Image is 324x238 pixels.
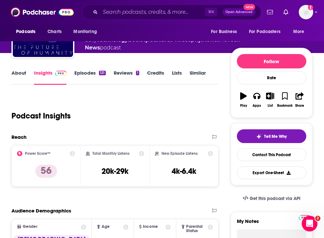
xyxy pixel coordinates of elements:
svg: Add a profile image [308,5,313,10]
a: Charts [43,26,66,38]
span: Age [102,225,110,229]
a: Credits [147,70,164,85]
div: List [268,104,273,108]
img: tell me why sparkle [256,134,261,139]
span: For Podcasters [249,27,280,36]
h1: Podcast Insights [11,111,71,121]
h3: 20k-29k [102,166,128,176]
a: Culture [149,37,170,43]
div: Share [295,104,304,108]
h2: New Episode Listens [162,151,198,156]
a: Contact This Podcast [237,148,306,161]
h2: Total Monthly Listens [92,151,129,156]
a: Pro website [299,214,310,220]
a: InsightsPodchaser Pro [34,70,67,85]
div: Bookmark [277,104,293,108]
button: Apps [250,88,264,112]
img: Podchaser - Follow, Share and Rate Podcasts [11,6,74,18]
a: Show notifications dropdown [264,7,276,18]
div: Apps [253,104,261,108]
label: My Notes [237,218,306,229]
span: and [217,37,227,43]
button: Share [293,88,306,112]
button: open menu [69,26,105,38]
h3: 4k-6.4k [172,166,196,176]
span: Tell Me Why [264,134,287,139]
img: Podchaser Pro [299,215,310,220]
h2: Reach [11,134,27,140]
div: Rate [237,71,306,84]
span: Parental Status [186,225,207,233]
span: Get this podcast via API [250,196,300,201]
a: Show notifications dropdown [281,7,291,18]
button: tell me why sparkleTell Me Why [237,129,306,143]
span: Monitoring [73,27,97,36]
span: ⌘ K [205,8,217,16]
a: News [202,37,217,43]
span: , [128,37,129,43]
button: Follow [237,54,306,68]
button: Open AdvancedNew [222,8,256,16]
a: Episodes121 [74,70,105,85]
button: open menu [245,26,290,38]
button: Play [237,88,250,112]
a: Society [129,37,148,43]
button: open menu [289,26,313,38]
h2: Power Score™ [25,151,50,156]
span: 2 [315,216,320,221]
button: open menu [11,26,44,38]
a: Tech News [85,37,240,51]
img: Podchaser Pro [55,71,67,76]
span: More [293,27,304,36]
a: Reviews1 [114,70,139,85]
button: List [263,88,277,112]
p: 56 [35,165,57,178]
span: Gender [23,225,37,229]
a: Get this podcast via API [238,191,306,207]
a: Similar [190,70,206,85]
button: Bookmark [277,88,293,112]
span: For Business [211,27,237,36]
div: 121 [99,71,105,75]
div: Search podcasts, credits, & more... [82,5,261,20]
input: Search podcasts, credits, & more... [100,7,205,17]
a: Philosophy [171,37,201,43]
h2: Audience Demographics [11,208,71,214]
img: User Profile [299,5,313,19]
span: Podcasts [16,27,35,36]
button: open menu [206,26,245,38]
span: Open Advanced [225,10,253,14]
a: About [11,70,26,85]
button: Export One-Sheet [237,166,306,179]
iframe: Intercom live chat [302,216,317,231]
button: Show profile menu [299,5,313,19]
span: , [170,37,171,43]
span: Income [143,225,158,229]
div: Play [240,104,247,108]
div: 1 [136,71,139,75]
span: New [243,4,255,10]
span: Charts [48,27,62,36]
a: Technology [97,37,128,43]
span: , [148,37,149,43]
a: Lists [172,70,182,85]
span: , [201,37,202,43]
span: Logged in as systemsteam [299,5,313,19]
